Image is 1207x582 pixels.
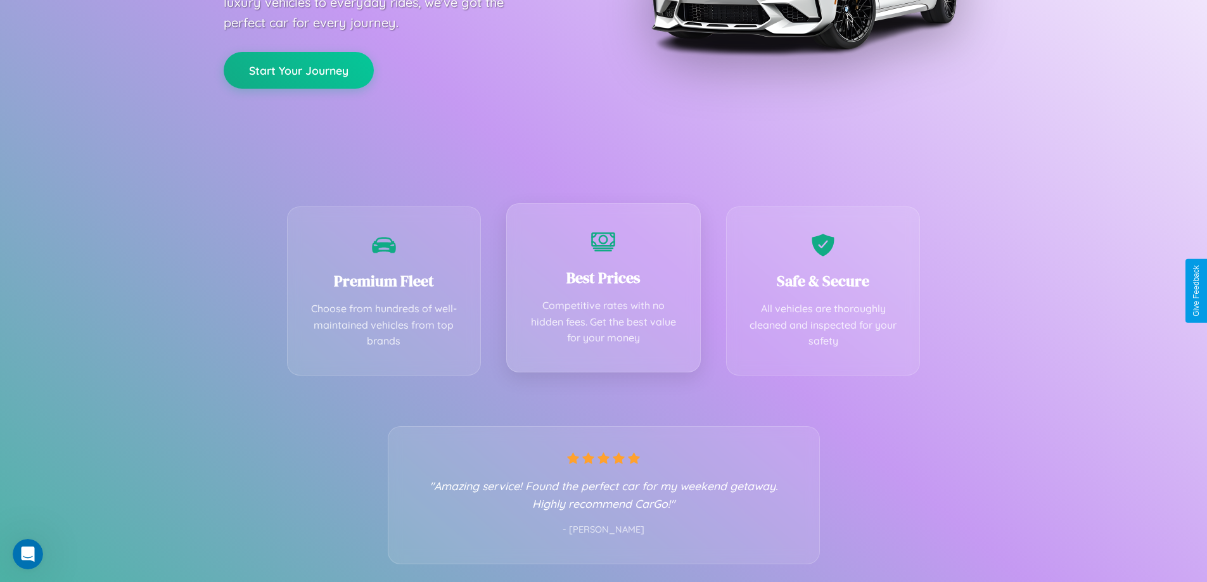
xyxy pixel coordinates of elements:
p: Competitive rates with no hidden fees. Get the best value for your money [526,298,681,346]
h3: Safe & Secure [746,270,901,291]
iframe: Intercom live chat [13,539,43,569]
h3: Premium Fleet [307,270,462,291]
p: All vehicles are thoroughly cleaned and inspected for your safety [746,301,901,350]
div: Give Feedback [1192,265,1201,317]
h3: Best Prices [526,267,681,288]
p: "Amazing service! Found the perfect car for my weekend getaway. Highly recommend CarGo!" [414,477,794,512]
p: - [PERSON_NAME] [414,522,794,538]
p: Choose from hundreds of well-maintained vehicles from top brands [307,301,462,350]
button: Start Your Journey [224,52,374,89]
